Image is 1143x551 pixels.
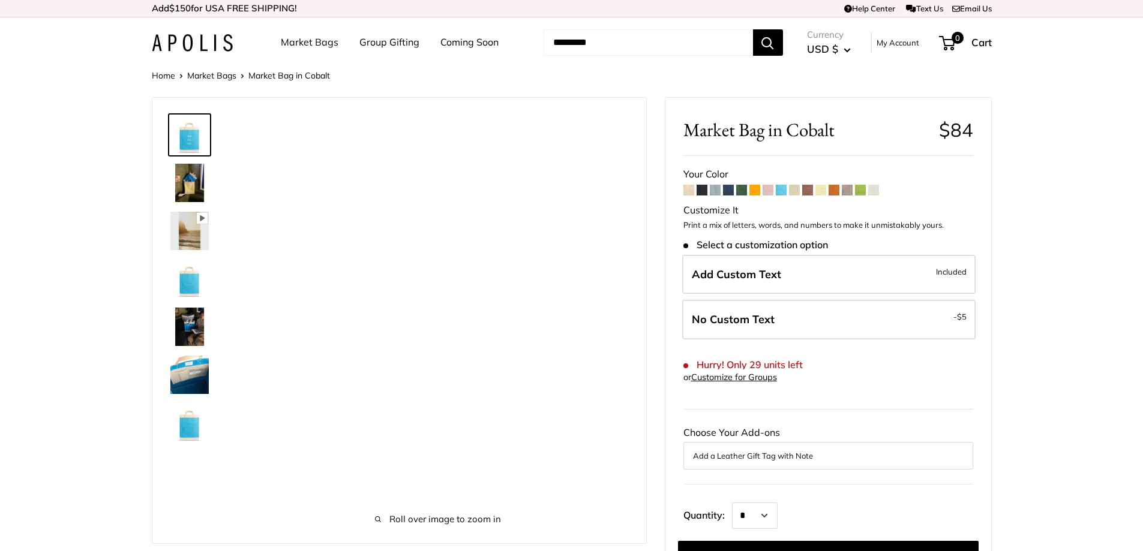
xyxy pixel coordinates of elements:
a: Text Us [906,4,943,13]
span: Market Bag in Cobalt [248,70,330,81]
span: No Custom Text [692,312,775,326]
span: 0 [951,32,963,44]
img: Apolis [152,34,233,52]
span: - [953,309,967,324]
span: $5 [957,312,967,321]
a: Market Bag in Cobalt [168,209,211,252]
img: Market Bag in Cobalt [170,260,209,298]
a: Market Bag in Cobalt [168,257,211,300]
span: Add Custom Text [692,267,781,281]
a: Group Gifting [359,34,419,52]
img: Market Bag in Cobalt [170,356,209,394]
a: Home [152,70,175,81]
span: Select a customization option [683,239,828,251]
div: Customize It [683,201,973,219]
a: Market Bags [281,34,338,52]
span: Cart [971,36,992,49]
a: Help Center [844,4,895,13]
button: Search [753,29,783,56]
img: Market Bag in Cobalt [170,116,209,154]
a: Coming Soon [440,34,499,52]
a: Email Us [952,4,992,13]
a: Market Bag in Cobalt [168,113,211,156]
nav: Breadcrumb [152,68,330,83]
div: Your Color [683,165,973,183]
a: Market Bag in Cobalt [168,353,211,396]
a: Market Bag in Cobalt [168,161,211,204]
label: Add Custom Text [682,255,976,294]
a: Market Bag in Cobalt [168,305,211,348]
button: USD $ [807,40,851,59]
button: Add a Leather Gift Tag with Note [693,448,964,463]
span: Hurry! Only 29 units left [683,359,803,371]
div: or [683,369,777,386]
a: Market Bags [187,70,236,81]
label: Quantity: [683,499,732,529]
span: Currency [807,26,851,43]
img: Market Bag in Cobalt [170,212,209,250]
a: Market Bag in Cobalt [168,401,211,444]
span: USD $ [807,43,838,55]
label: Leave Blank [682,300,976,339]
img: Market Bag in Cobalt [170,308,209,346]
span: Roll over image to zoom in [248,511,628,528]
input: Search... [544,29,753,56]
span: Included [936,264,967,279]
img: Market Bag in Cobalt [170,404,209,442]
div: Choose Your Add-ons [683,424,973,469]
a: Customize for Groups [691,372,777,383]
img: Market Bag in Cobalt [170,164,209,202]
a: My Account [877,35,919,50]
span: $150 [169,2,191,14]
span: Market Bag in Cobalt [683,119,930,141]
span: $84 [939,118,973,141]
p: Print a mix of letters, words, and numbers to make it unmistakably yours. [683,219,973,231]
a: 0 Cart [940,33,992,52]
